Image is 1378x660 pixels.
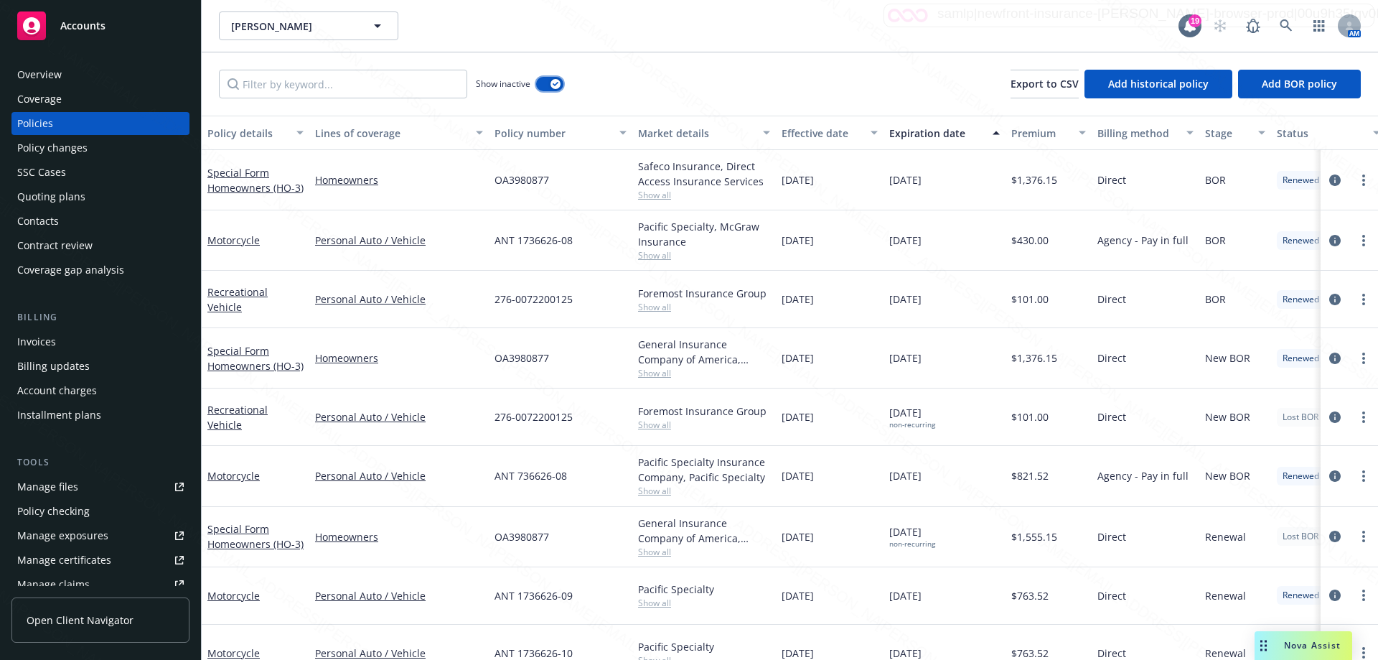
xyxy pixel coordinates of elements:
div: Pacific Specialty [638,582,770,597]
a: circleInformation [1326,409,1344,426]
span: [DATE] [782,292,814,307]
span: Renewal [1205,588,1246,603]
span: Direct [1097,529,1126,544]
span: Export to CSV [1011,77,1079,90]
div: Safeco Insurance, Direct Access Insurance Services [638,159,770,189]
span: ANT 1736626-09 [495,588,573,603]
a: more [1355,172,1372,189]
div: Manage exposures [17,524,108,547]
a: circleInformation [1326,587,1344,604]
a: Personal Auto / Vehicle [315,409,483,424]
a: Coverage [11,88,189,111]
div: Policy details [207,126,288,141]
span: Renewed [1283,293,1319,306]
div: Policy checking [17,500,90,523]
span: [DATE] [889,405,935,429]
div: Contract review [17,234,93,257]
span: Agency - Pay in full [1097,233,1189,248]
button: Stage [1199,116,1271,150]
span: $763.52 [1011,588,1049,603]
a: Homeowners [315,350,483,366]
div: Premium [1011,126,1070,141]
a: Motorcycle [207,233,260,247]
span: BOR [1205,172,1226,187]
span: BOR [1205,233,1226,248]
div: Overview [17,63,62,86]
span: [DATE] [889,468,922,483]
a: Personal Auto / Vehicle [315,588,483,603]
span: [DATE] [782,233,814,248]
a: Manage files [11,475,189,498]
div: Coverage [17,88,62,111]
span: Renewal [1205,529,1246,544]
span: [DATE] [782,350,814,366]
a: Coverage gap analysis [11,259,189,282]
a: Quoting plans [11,185,189,208]
span: $821.52 [1011,468,1049,483]
a: more [1355,291,1372,308]
a: Start snowing [1206,11,1234,40]
span: [DATE] [889,350,922,366]
a: circleInformation [1326,350,1344,367]
span: [DATE] [782,409,814,424]
span: [DATE] [889,524,935,549]
div: Drag to move [1255,631,1272,660]
div: non-recurring [889,539,935,549]
span: New BOR [1205,409,1250,424]
div: Coverage gap analysis [17,259,124,282]
span: Renewed [1283,352,1319,365]
span: OA3980877 [495,529,549,544]
button: Add BOR policy [1238,70,1361,98]
button: Export to CSV [1011,70,1079,98]
a: circleInformation [1326,528,1344,545]
div: Account charges [17,379,97,402]
span: Show all [638,189,770,201]
div: Installment plans [17,404,101,427]
a: Personal Auto / Vehicle [315,468,483,483]
span: Renewed [1283,589,1319,602]
button: Lines of coverage [309,116,489,150]
span: [DATE] [889,233,922,248]
div: Manage certificates [17,549,111,572]
span: Add BOR policy [1262,77,1337,90]
span: Add historical policy [1108,77,1209,90]
div: Billing updates [17,355,90,378]
span: Open Client Navigator [27,613,133,628]
a: Account charges [11,379,189,402]
div: Pacific Specialty Insurance Company, Pacific Specialty [638,455,770,485]
span: Show inactive [476,78,530,90]
a: circleInformation [1326,291,1344,308]
span: [DATE] [782,529,814,544]
span: OA3980877 [495,350,549,366]
a: Manage claims [11,573,189,596]
span: [DATE] [782,588,814,603]
span: $1,376.15 [1011,172,1057,187]
span: Renewed [1283,174,1319,187]
a: Personal Auto / Vehicle [315,233,483,248]
button: Policy details [202,116,309,150]
a: more [1355,528,1372,545]
a: Contacts [11,210,189,233]
a: Manage exposures [11,524,189,547]
div: Lines of coverage [315,126,467,141]
div: non-recurring [889,420,935,429]
a: more [1355,350,1372,367]
span: Direct [1097,350,1126,366]
a: Policy checking [11,500,189,523]
span: Show all [638,546,770,558]
a: Policies [11,112,189,135]
a: Special Form Homeowners (HO-3) [207,522,304,551]
span: Direct [1097,292,1126,307]
a: Manage certificates [11,549,189,572]
span: Show all [638,301,770,313]
div: Stage [1205,126,1250,141]
div: Pacific Specialty, McGraw Insurance [638,219,770,249]
span: $101.00 [1011,292,1049,307]
span: Show all [638,485,770,497]
span: Lost BOR [1283,411,1318,424]
a: more [1355,232,1372,249]
a: Special Form Homeowners (HO-3) [207,344,304,373]
a: Special Form Homeowners (HO-3) [207,166,304,195]
a: circleInformation [1326,232,1344,249]
div: Foremost Insurance Group [638,286,770,301]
